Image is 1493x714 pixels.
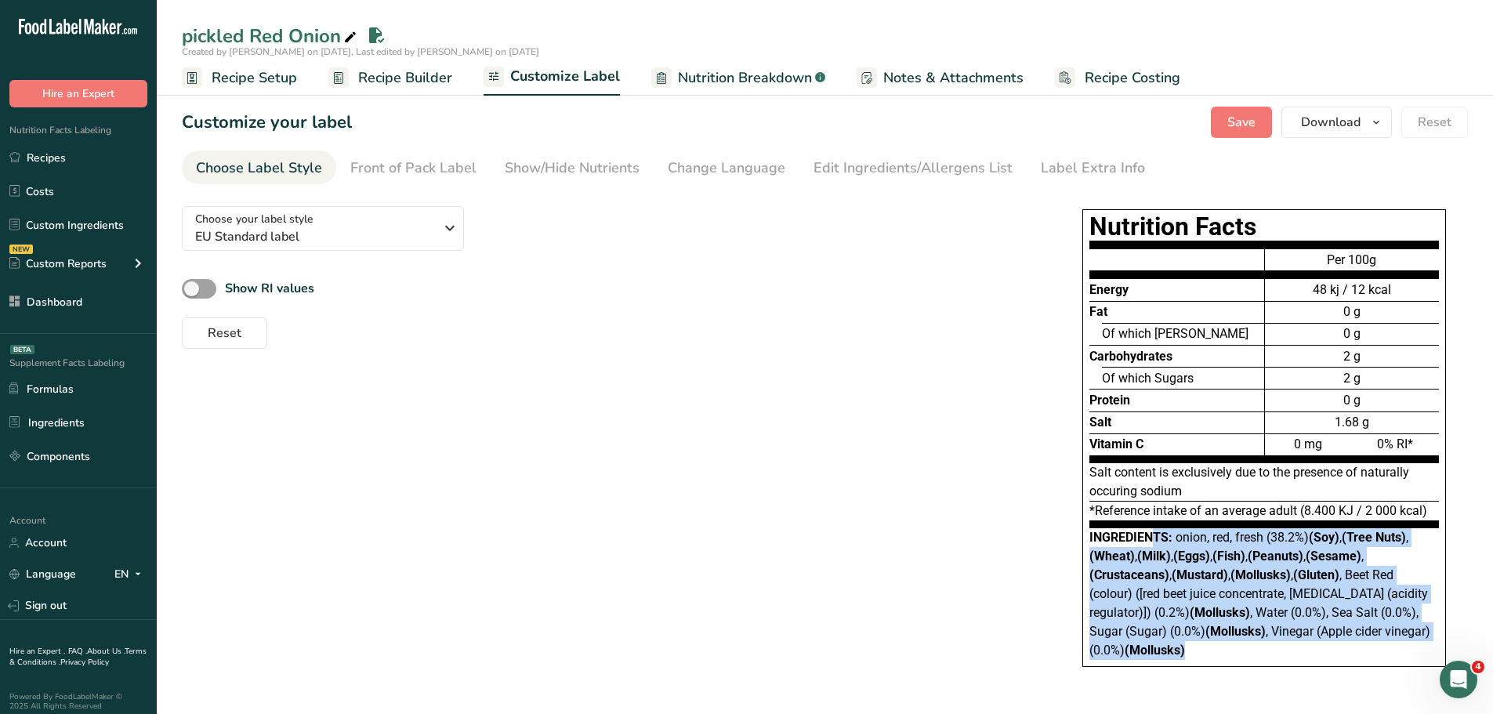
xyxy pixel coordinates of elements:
[1089,304,1107,319] span: Fat
[1281,107,1392,138] button: Download
[1265,433,1352,455] div: 0 mg
[182,22,360,50] div: pickled Red Onion
[1089,502,1439,528] div: *Reference intake of an average adult (8.400 KJ / 2 000 kcal)
[1301,113,1361,132] span: Download
[114,565,147,584] div: EN
[9,245,33,254] div: NEW
[1265,367,1439,389] div: 2 g
[68,646,87,657] a: FAQ .
[1125,643,1185,658] b: (Mollusks)
[1089,393,1130,408] span: Protein
[1089,415,1111,429] span: Salt
[195,227,434,246] span: EU Standard label
[182,206,464,251] button: Choose your label style EU Standard label
[9,560,76,588] a: Language
[350,158,477,179] div: Front of Pack Label
[1212,549,1245,564] b: (Fish)
[484,59,620,96] a: Customize Label
[1309,530,1339,545] b: (Soy)
[1041,158,1145,179] div: Label Extra Info
[1102,326,1248,341] span: Of which [PERSON_NAME]
[1102,371,1194,386] span: Of which Sugars
[182,45,539,58] span: Created by [PERSON_NAME] on [DATE], Last edited by [PERSON_NAME] on [DATE]
[1230,567,1291,582] b: (Mollusks)
[1265,301,1439,323] div: 0 g
[1401,107,1468,138] button: Reset
[196,158,322,179] div: Choose Label Style
[1265,389,1439,411] div: 0 g
[9,646,147,668] a: Terms & Conditions .
[1089,282,1129,297] span: Energy
[225,280,314,297] b: Show RI values
[1172,567,1228,582] b: (Mustard)
[208,324,241,343] span: Reset
[9,80,147,107] button: Hire an Expert
[883,67,1024,89] span: Notes & Attachments
[195,211,313,227] span: Choose your label style
[1173,549,1210,564] b: (Eggs)
[1190,605,1250,620] b: (Mollusks)
[651,60,825,96] a: Nutrition Breakdown
[182,60,297,96] a: Recipe Setup
[1089,216,1439,237] h1: Nutrition Facts
[10,345,34,354] div: BETA
[1227,113,1256,132] span: Save
[9,646,65,657] a: Hire an Expert .
[9,692,147,711] div: Powered By FoodLabelMaker © 2025 All Rights Reserved
[1089,530,1430,658] span: onion, red, fresh (38.2%) , , , , , , , , , , , , Beet Red (colour) ([red beet juice concentrate,...
[1293,567,1339,582] b: (Gluten)
[1085,67,1180,89] span: Recipe Costing
[1265,323,1439,345] div: 0 g
[9,256,107,272] div: Custom Reports
[814,158,1013,179] div: Edit Ingredients/Allergens List
[1205,624,1266,639] b: (Mollusks)
[60,657,109,668] a: Privacy Policy
[678,67,812,89] span: Nutrition Breakdown
[328,60,452,96] a: Recipe Builder
[1306,549,1361,564] b: (Sesame)
[1089,437,1143,451] span: Vitamin C
[87,646,125,657] a: About Us .
[857,60,1024,96] a: Notes & Attachments
[1440,661,1477,698] iframe: Intercom live chat
[1089,463,1439,502] div: Salt content is exclusively due to the presence of naturally occuring sodium
[505,158,640,179] div: Show/Hide Nutrients
[1265,248,1439,278] div: Per 100g
[1418,113,1451,132] span: Reset
[1248,549,1303,564] b: (Peanuts)
[510,66,620,87] span: Customize Label
[182,317,267,349] button: Reset
[1089,349,1172,364] span: Carbohydrates
[1265,411,1439,433] div: 1.68 g
[1089,530,1172,545] span: Ingredients:
[1137,549,1171,564] b: (Milk)
[1472,661,1484,673] span: 4
[358,67,452,89] span: Recipe Builder
[182,110,352,136] h1: Customize your label
[1089,549,1135,564] b: (Wheat)
[1265,345,1439,367] div: 2 g
[1211,107,1272,138] button: Save
[1055,60,1180,96] a: Recipe Costing
[212,67,297,89] span: Recipe Setup
[668,158,785,179] div: Change Language
[1377,437,1413,451] span: 0% RI*
[1089,567,1169,582] b: (Crustaceans)
[1342,530,1406,545] b: (Tree Nuts)
[1265,281,1439,299] div: 48 kj / 12 kcal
